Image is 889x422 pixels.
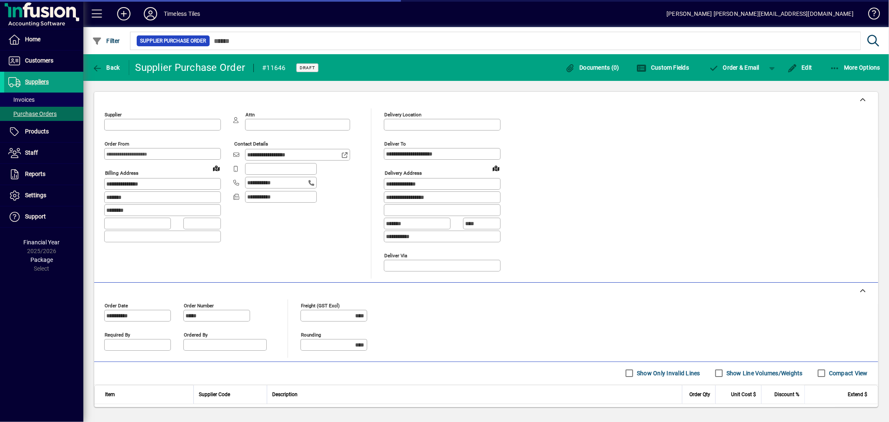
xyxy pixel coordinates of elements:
[210,161,223,175] a: View on map
[164,7,200,20] div: Timeless Tiles
[184,302,214,308] mat-label: Order number
[637,64,689,71] span: Custom Fields
[4,143,83,163] a: Staff
[828,60,883,75] button: More Options
[787,64,812,71] span: Edit
[30,256,53,263] span: Package
[272,390,298,399] span: Description
[8,111,57,117] span: Purchase Orders
[110,6,137,21] button: Add
[666,7,854,20] div: [PERSON_NAME] [PERSON_NAME][EMAIL_ADDRESS][DOMAIN_NAME]
[830,64,881,71] span: More Options
[105,390,115,399] span: Item
[848,390,867,399] span: Extend $
[301,332,321,337] mat-label: Rounding
[4,50,83,71] a: Customers
[4,29,83,50] a: Home
[635,369,700,377] label: Show Only Invalid Lines
[90,60,122,75] button: Back
[731,390,756,399] span: Unit Cost $
[25,171,45,177] span: Reports
[199,390,230,399] span: Supplier Code
[135,61,245,74] div: Supplier Purchase Order
[92,38,120,44] span: Filter
[704,60,764,75] button: Order & Email
[90,33,122,48] button: Filter
[140,37,206,45] span: Supplier Purchase Order
[25,149,38,156] span: Staff
[4,107,83,121] a: Purchase Orders
[774,390,799,399] span: Discount %
[4,121,83,142] a: Products
[563,60,621,75] button: Documents (0)
[4,185,83,206] a: Settings
[25,213,46,220] span: Support
[785,60,814,75] button: Edit
[862,2,879,29] a: Knowledge Base
[25,57,53,64] span: Customers
[635,60,691,75] button: Custom Fields
[25,78,49,85] span: Suppliers
[301,302,340,308] mat-label: Freight (GST excl)
[137,6,164,21] button: Profile
[384,141,406,147] mat-label: Deliver To
[4,93,83,107] a: Invoices
[184,332,208,337] mat-label: Ordered by
[4,164,83,185] a: Reports
[8,96,35,103] span: Invoices
[725,369,803,377] label: Show Line Volumes/Weights
[92,64,120,71] span: Back
[105,112,122,118] mat-label: Supplier
[25,36,40,43] span: Home
[689,390,710,399] span: Order Qty
[489,161,503,175] a: View on map
[105,332,130,337] mat-label: Required by
[262,61,286,75] div: #11646
[709,64,759,71] span: Order & Email
[384,112,421,118] mat-label: Delivery Location
[827,369,868,377] label: Compact View
[384,252,407,258] mat-label: Deliver via
[105,302,128,308] mat-label: Order date
[565,64,619,71] span: Documents (0)
[245,112,255,118] mat-label: Attn
[25,192,46,198] span: Settings
[4,206,83,227] a: Support
[300,65,315,70] span: Draft
[25,128,49,135] span: Products
[105,141,129,147] mat-label: Order from
[83,60,129,75] app-page-header-button: Back
[24,239,60,246] span: Financial Year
